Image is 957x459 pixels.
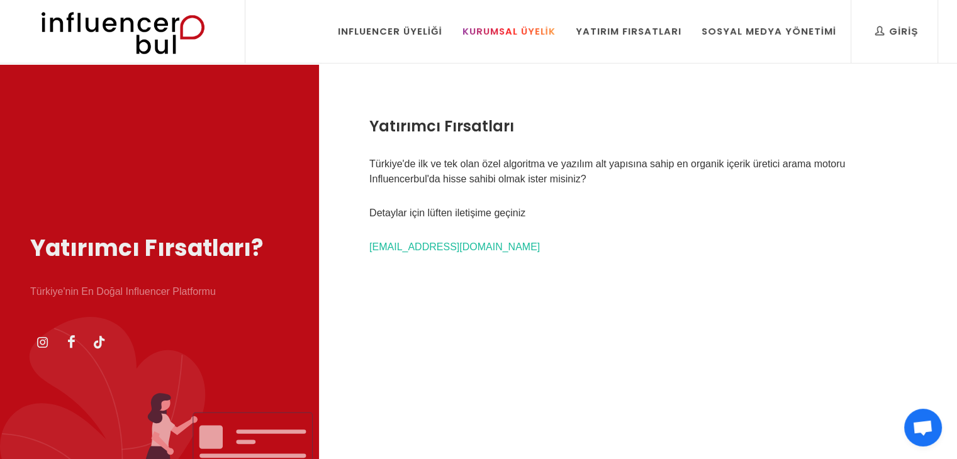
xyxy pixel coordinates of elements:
div: Yatırım Fırsatları [576,25,681,38]
p: Detaylar için lüften iletişime geçiniz [369,206,907,221]
h1: Yatırımcı Fırsatları? [30,231,289,265]
div: Sosyal Medya Yönetimi [702,25,836,38]
h3: Yatırımcı Fırsatları [369,115,907,138]
div: Influencer Üyeliği [338,25,442,38]
div: Açık sohbet [904,409,942,446]
p: Türkiye'de ilk ve tek olan özel algoritma ve yazılım alt yapısına sahip en organik içerik üretici... [369,157,907,187]
div: Kurumsal Üyelik [462,25,556,38]
a: [EMAIL_ADDRESS][DOMAIN_NAME] [369,241,540,252]
p: Türkiye'nin En Doğal Influencer Platformu [30,284,289,299]
div: Giriş [875,25,918,38]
